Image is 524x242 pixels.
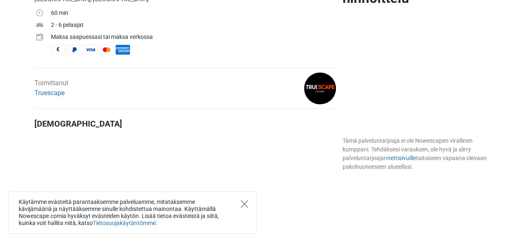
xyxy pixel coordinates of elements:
[343,137,490,171] div: Tämä palveluntarjoaja ei ole Nowescapen virallinen kumppani. Tehdäksesi varauksen, ole hyvä ja si...
[99,45,114,55] span: MasterCard
[116,45,130,55] span: American Express
[67,45,82,55] span: PayPal
[51,45,65,55] span: Käteinen
[83,45,98,55] span: Visa
[343,17,490,132] iframe: Advertisement
[34,78,68,98] div: Toimittanut
[51,8,336,20] td: 60 min
[93,220,156,226] a: Tietosuojakäytäntömme
[34,119,336,129] h4: [DEMOGRAPHIC_DATA]
[34,89,65,97] a: Truescape
[51,33,336,41] div: Maksa saapuessasi tai maksa verkossa
[51,20,336,32] td: 2 - 6 pelaajat
[8,192,257,234] div: Käytämme evästeitä parantaaksemme palveluamme, mitataksemme kävijämääriä ja näyttääksemme sinulle...
[304,72,336,104] img: a9a6653e48976138l.png
[387,155,416,161] a: nettisivuille
[241,200,248,208] button: Close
